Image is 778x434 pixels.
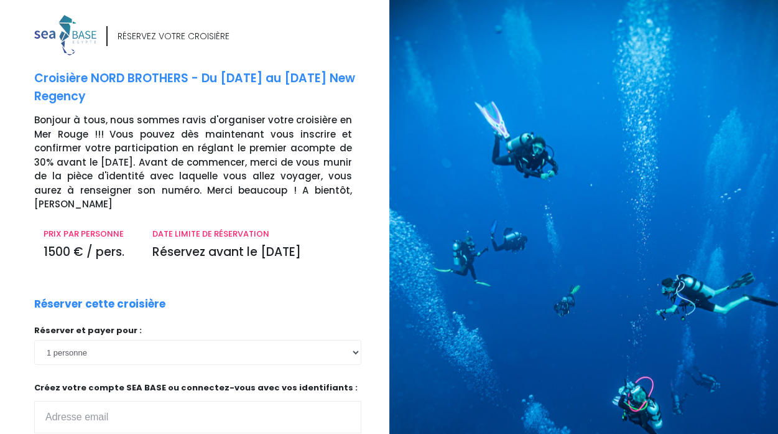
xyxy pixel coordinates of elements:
[34,15,96,55] img: logo_color1.png
[44,228,134,240] p: PRIX PAR PERSONNE
[34,113,380,212] p: Bonjour à tous, nous sommes ravis d'organiser votre croisière en Mer Rouge !!! Vous pouvez dès ma...
[34,401,361,433] input: Adresse email
[34,382,361,433] p: Créez votre compte SEA BASE ou connectez-vous avec vos identifiants :
[44,243,134,262] p: 1500 € / pers.
[152,243,351,262] p: Réservez avant le [DATE]
[152,228,351,240] p: DATE LIMITE DE RÉSERVATION
[34,296,165,313] p: Réserver cette croisière
[118,30,229,43] div: RÉSERVEZ VOTRE CROISIÈRE
[34,70,380,105] p: Croisière NORD BROTHERS - Du [DATE] au [DATE] New Regency
[34,324,361,337] p: Réserver et payer pour :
